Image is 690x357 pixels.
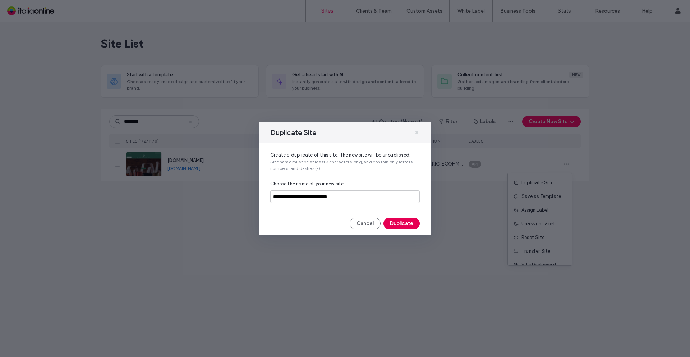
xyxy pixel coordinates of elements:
span: Create a duplicate of this site. The new site will be unpublished. [270,152,420,159]
span: Site name must be at least 3 characters long, and contain only letters, numbers, and dashes (-). [270,159,420,172]
span: Help [17,5,31,12]
button: Duplicate [383,218,420,229]
span: Choose the name of your new site: [270,180,420,187]
button: Cancel [350,218,381,229]
span: Duplicate Site [270,128,317,137]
